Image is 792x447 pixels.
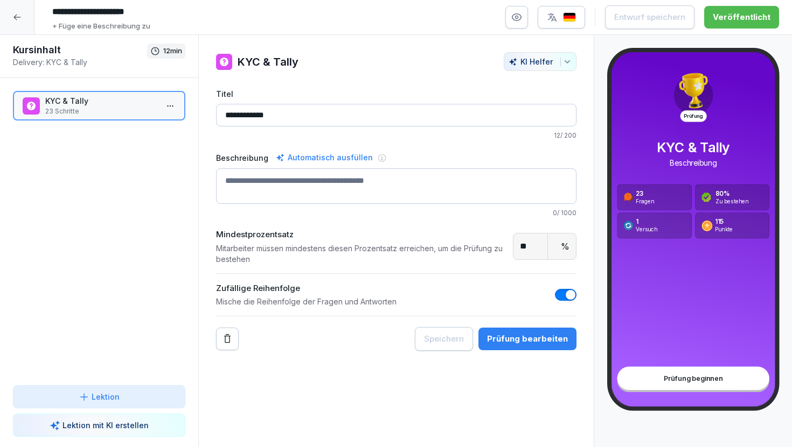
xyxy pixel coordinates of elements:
p: 23 Schritte [45,107,157,116]
input: Passing Score [513,233,548,259]
button: Lektion [13,385,185,408]
p: Punkte [714,225,732,233]
img: assessment_question.svg [623,192,634,202]
h1: KYC & Tally [238,54,298,70]
p: 80 % [715,190,748,197]
p: 12 / 200 [216,131,576,140]
div: Veröffentlicht [713,11,770,23]
div: Automatisch ausfüllen [274,151,375,164]
p: + Füge eine Beschreibung zu [52,21,150,32]
p: Lektion mit KI erstellen [62,420,149,431]
img: trophy.png [672,70,714,111]
img: assessment_coin.svg [701,220,712,231]
img: assessment_check.svg [701,192,711,202]
p: Mindestprozentsatz [216,229,508,241]
p: KYC & Tally [656,140,730,155]
button: Veröffentlicht [704,6,779,29]
p: 115 [714,218,732,225]
img: assessment_attempt.svg [623,221,634,231]
button: Speichern [415,327,473,351]
p: Versuch [636,225,657,233]
p: Zu bestehen [715,197,748,205]
div: KI Helfer [509,57,572,66]
button: Prüfung bearbeiten [478,328,576,350]
p: Beschreibung [656,159,730,168]
button: Entwurf speichern [605,5,694,29]
div: Entwurf speichern [614,11,685,23]
button: Lektion mit KI erstellen [13,414,185,437]
h1: Kursinhalt [13,44,147,56]
div: Prüfung beginnen [617,367,769,390]
p: 0 / 1000 [216,208,576,218]
p: 12 min [163,46,182,56]
p: Delivery: KYC & Tally [13,56,147,68]
label: Titel [216,88,576,100]
p: 1 [636,218,657,225]
p: Mitarbeiter müssen mindestens diesen Prozentsatz erreichen, um die Prüfung zu bestehen [216,243,508,265]
p: Mische die Reihenfolge der Fragen und Antworten [216,296,397,307]
p: Lektion [92,391,120,402]
div: KYC & Tally23 Schritte [13,91,185,120]
p: KYC & Tally [45,95,157,107]
div: Prüfung bearbeiten [487,333,568,345]
label: Beschreibung [216,152,268,164]
div: % [548,233,582,259]
p: Zufällige Reihenfolge [216,282,397,295]
button: KI Helfer [504,52,576,71]
p: Prüfung [679,110,706,122]
img: de.svg [563,12,576,23]
p: Fragen [636,197,654,205]
div: Speichern [424,333,464,345]
button: Remove [216,328,239,350]
p: 23 [636,190,654,197]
